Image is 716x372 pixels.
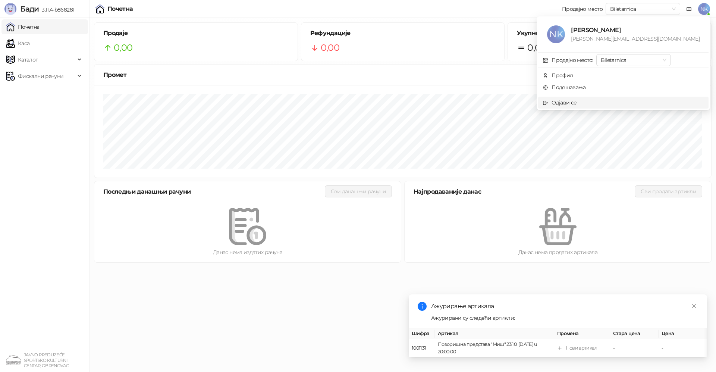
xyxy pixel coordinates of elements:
a: Подешавања [543,84,586,91]
div: [PERSON_NAME][EMAIL_ADDRESS][DOMAIN_NAME] [571,35,700,43]
h5: Продаје [103,29,289,38]
span: Фискални рачуни [18,69,63,84]
a: Почетна [6,19,40,34]
div: [PERSON_NAME] [571,25,700,35]
img: 64x64-companyLogo-4a28e1f8-f217-46d7-badd-69a834a81aaf.png [6,353,21,368]
th: Стара цена [610,328,659,339]
button: Сви продати артикли [635,185,702,197]
span: 3.11.4-b868281 [39,6,74,13]
div: Продајно место [562,6,603,12]
div: Ажурирање артикала [431,302,698,311]
div: Продајно место: [552,56,593,64]
a: Документација [683,3,695,15]
button: Сви данашњи рачуни [325,185,392,197]
td: Позоришна представа "Миш" 23.10. [DATE] u 20:00:00 [435,339,554,357]
span: Biletarnica [610,3,676,15]
span: 0,00 [527,41,546,55]
span: 0,00 [321,41,339,55]
div: Нови артикал [566,344,597,352]
td: 1001131 [409,339,435,357]
a: Close [690,302,698,310]
div: Почетна [107,6,133,12]
a: Каса [6,36,29,51]
span: Бади [20,4,39,13]
th: Шифра [409,328,435,339]
th: Промена [554,328,610,339]
span: NK [547,25,565,43]
div: Промет [103,70,702,79]
small: JAVNO PREDUZEĆE SPORTSKO KULTURNI CENTAR, OBRENOVAC [24,352,69,368]
div: Данас нема издатих рачуна [106,248,389,256]
th: Артикал [435,328,554,339]
div: Ажурирани су следећи артикли: [431,314,698,322]
h5: Укупно [517,29,702,38]
img: Logo [4,3,16,15]
span: Каталог [18,52,38,67]
span: close [691,303,697,309]
div: Одјави се [552,99,577,107]
span: Biletarnica [601,54,666,66]
div: Данас нема продатих артикала [417,248,699,256]
div: Профил [552,71,573,79]
th: Цена [659,328,707,339]
span: 0,00 [114,41,132,55]
div: Најпродаваније данас [414,187,635,196]
td: - [659,339,707,357]
span: info-circle [418,302,427,311]
td: - [610,339,659,357]
h5: Рефундације [310,29,496,38]
span: NK [698,3,710,15]
div: Последњи данашњи рачуни [103,187,325,196]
